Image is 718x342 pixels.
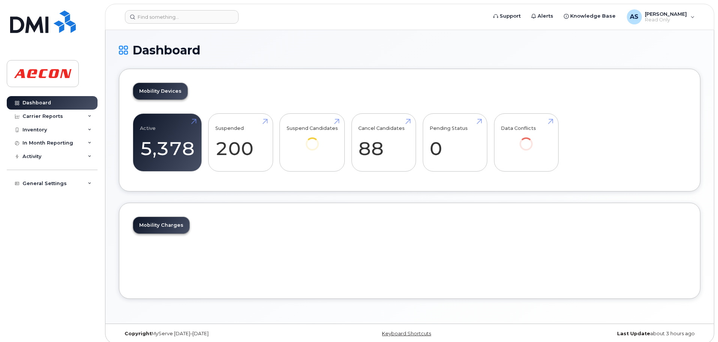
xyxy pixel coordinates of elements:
a: Suspend Candidates [287,118,338,161]
div: MyServe [DATE]–[DATE] [119,331,313,337]
a: Data Conflicts [501,118,551,161]
div: about 3 hours ago [506,331,700,337]
a: Cancel Candidates 88 [358,118,409,167]
a: Mobility Devices [133,83,188,99]
strong: Copyright [125,331,152,336]
strong: Last Update [617,331,650,336]
a: Suspended 200 [215,118,266,167]
a: Active 5,378 [140,118,195,167]
a: Pending Status 0 [430,118,480,167]
a: Mobility Charges [133,217,189,234]
a: Keyboard Shortcuts [382,331,431,336]
h1: Dashboard [119,44,700,57]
